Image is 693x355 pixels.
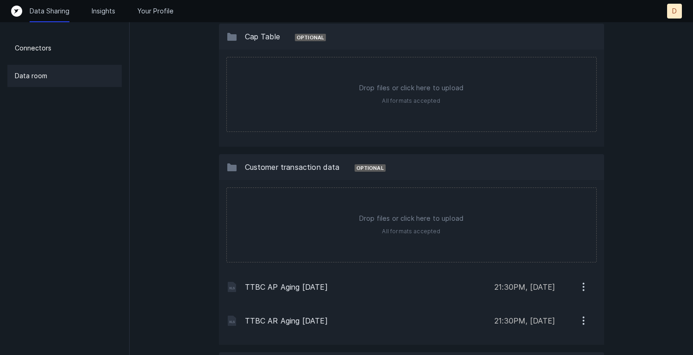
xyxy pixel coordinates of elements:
[295,34,326,41] div: Optional
[245,281,487,293] p: TTBC AP Aging [DATE]
[245,162,340,172] span: Customer transaction data
[7,65,122,87] a: Data room
[355,164,386,172] div: Optional
[672,6,677,16] p: D
[30,6,69,16] a: Data Sharing
[226,281,237,293] img: 296775163815d3260c449a3c76d78306.svg
[137,6,174,16] a: Your Profile
[494,281,555,293] p: 21:30PM, [DATE]
[245,32,280,41] span: Cap Table
[15,70,47,81] p: Data room
[226,162,237,173] img: 13c8d1aa17ce7ae226531ffb34303e38.svg
[494,315,555,326] p: 21:30PM, [DATE]
[245,315,487,326] p: TTBC AR Aging [DATE]
[667,4,682,19] button: D
[226,315,237,326] img: 296775163815d3260c449a3c76d78306.svg
[226,31,237,42] img: 13c8d1aa17ce7ae226531ffb34303e38.svg
[15,43,51,54] p: Connectors
[92,6,115,16] a: Insights
[7,37,122,59] a: Connectors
